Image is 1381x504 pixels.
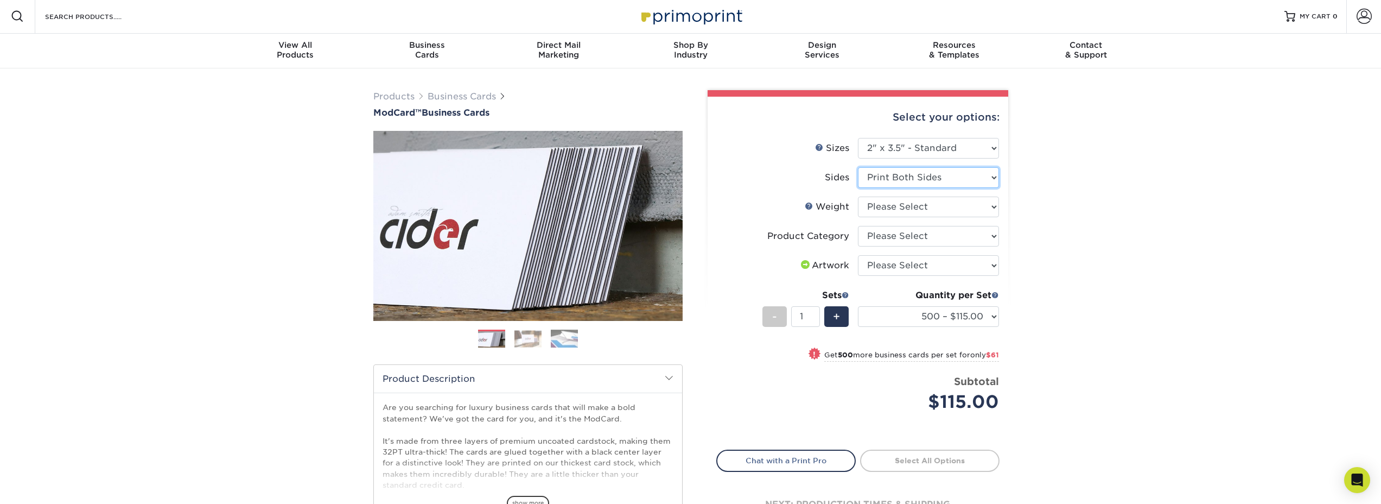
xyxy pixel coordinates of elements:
[762,289,849,302] div: Sets
[230,34,361,68] a: View AllProducts
[866,389,999,415] div: $115.00
[373,108,683,118] h1: Business Cards
[799,259,849,272] div: Artwork
[772,308,777,325] span: -
[1020,40,1152,60] div: & Support
[625,40,756,50] span: Shop By
[888,40,1020,50] span: Resources
[756,40,888,50] span: Design
[373,71,683,381] img: ModCard™ 01
[986,351,999,359] span: $61
[888,34,1020,68] a: Resources& Templates
[716,450,856,471] a: Chat with a Print Pro
[888,40,1020,60] div: & Templates
[716,97,1000,138] div: Select your options:
[361,40,493,60] div: Cards
[230,40,361,50] span: View All
[514,330,542,347] img: Business Cards 02
[44,10,150,23] input: SEARCH PRODUCTS.....
[374,365,682,393] h2: Product Description
[625,34,756,68] a: Shop ByIndustry
[373,108,683,118] a: ModCard™Business Cards
[858,289,999,302] div: Quantity per Set
[756,40,888,60] div: Services
[1344,467,1370,493] div: Open Intercom Messenger
[637,4,745,28] img: Primoprint
[833,308,840,325] span: +
[756,34,888,68] a: DesignServices
[860,450,1000,471] a: Select All Options
[824,351,999,362] small: Get more business cards per set for
[493,40,625,50] span: Direct Mail
[361,40,493,50] span: Business
[1020,40,1152,50] span: Contact
[1333,12,1338,20] span: 0
[625,40,756,60] div: Industry
[838,351,853,359] strong: 500
[805,200,849,213] div: Weight
[373,91,415,102] a: Products
[551,329,578,348] img: Business Cards 03
[825,171,849,184] div: Sides
[954,375,999,387] strong: Subtotal
[767,230,849,243] div: Product Category
[361,34,493,68] a: BusinessCards
[493,34,625,68] a: Direct MailMarketing
[1020,34,1152,68] a: Contact& Support
[813,349,816,360] span: !
[478,326,505,353] img: Business Cards 01
[428,91,496,102] a: Business Cards
[1300,12,1331,21] span: MY CART
[815,142,849,155] div: Sizes
[493,40,625,60] div: Marketing
[970,351,999,359] span: only
[230,40,361,60] div: Products
[373,108,422,118] span: ModCard™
